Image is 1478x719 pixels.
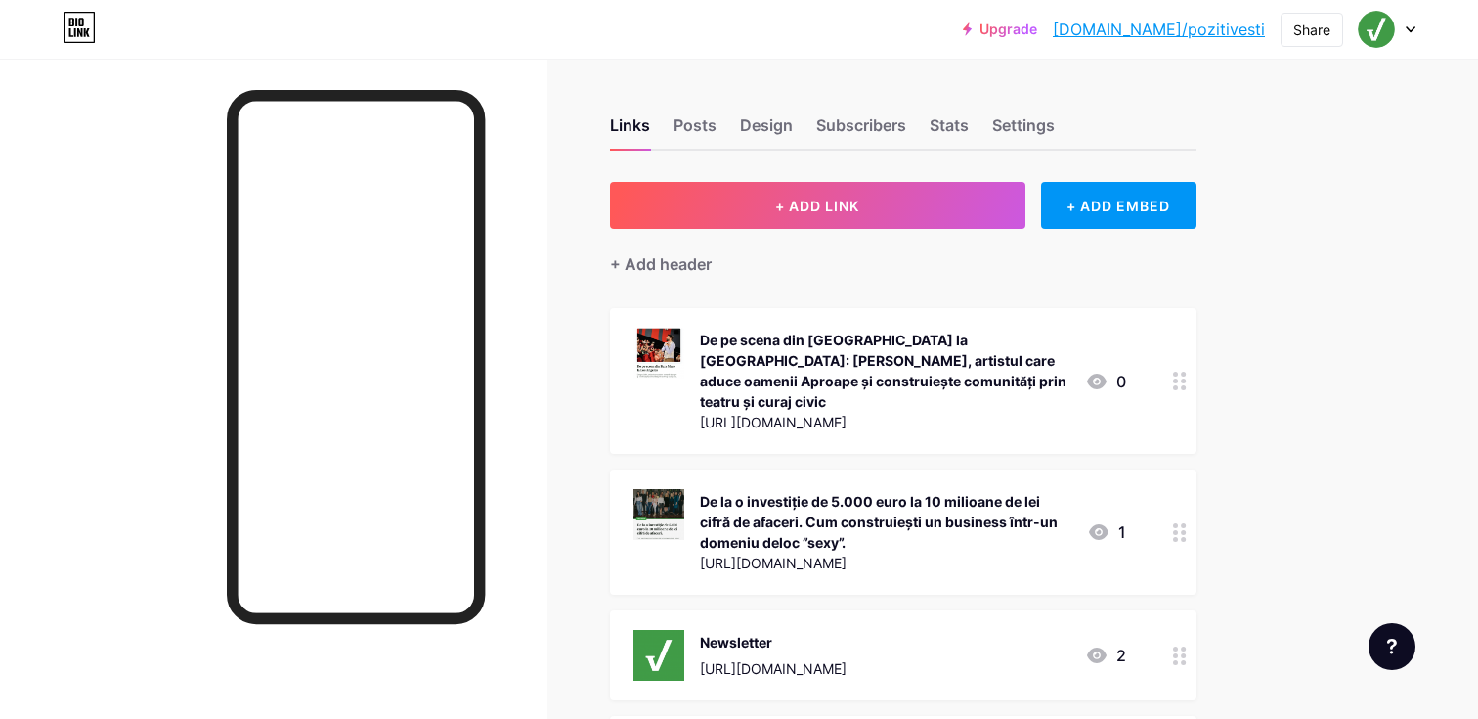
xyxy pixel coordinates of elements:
div: [URL][DOMAIN_NAME] [700,412,1069,432]
div: Share [1293,20,1330,40]
div: 1 [1087,520,1126,544]
div: Design [740,113,793,149]
div: 0 [1085,370,1126,393]
div: Posts [674,113,717,149]
div: [URL][DOMAIN_NAME] [700,553,1071,573]
img: Newsletter [633,630,684,681]
a: [DOMAIN_NAME]/pozitivesti [1053,18,1265,41]
img: pozitivesti [1358,11,1395,48]
span: + ADD LINK [775,198,859,214]
div: De pe scena din [GEOGRAPHIC_DATA] la [GEOGRAPHIC_DATA]: [PERSON_NAME], artistul care aduce oameni... [700,330,1069,412]
div: Stats [930,113,969,149]
div: [URL][DOMAIN_NAME] [700,658,847,679]
img: De la o investiție de 5.000 euro la 10 milioane de lei cifră de afaceri. Cum construiești un busi... [633,489,684,540]
div: + Add header [610,252,712,276]
div: Newsletter [700,632,847,652]
img: De pe scena din Baia Mare la Los Angeles: Dragoș Călin, artistul care aduce oamenii Aproape și co... [633,328,684,379]
button: + ADD LINK [610,182,1025,229]
a: Upgrade [963,22,1037,37]
div: De la o investiție de 5.000 euro la 10 milioane de lei cifră de afaceri. Cum construiești un busi... [700,491,1071,553]
div: Subscribers [816,113,906,149]
div: 2 [1085,644,1126,667]
div: Links [610,113,650,149]
div: + ADD EMBED [1041,182,1196,229]
div: Settings [992,113,1055,149]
